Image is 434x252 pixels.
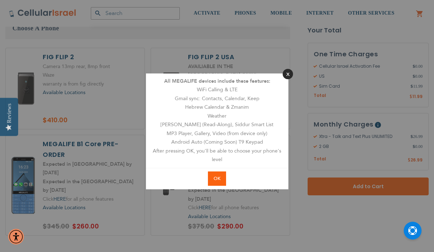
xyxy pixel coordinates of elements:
[164,78,270,84] strong: All MEGALIFE devices include these features:
[8,229,24,245] div: Accessibility Menu
[208,171,226,186] button: OK
[146,73,288,168] div: WiFi Calling & LTE Gmail sync: Contacts, Calendar, Keep Hebrew Calendar & Zmanim Weather [PERSON_...
[6,103,12,123] div: Reviews
[214,175,220,182] span: OK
